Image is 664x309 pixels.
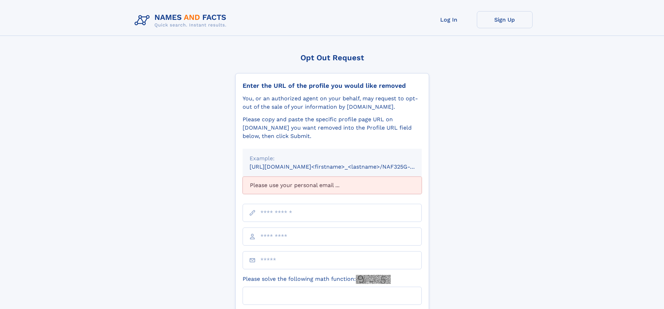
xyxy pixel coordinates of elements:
img: Logo Names and Facts [132,11,232,30]
div: You, or an authorized agent on your behalf, may request to opt-out of the sale of your informatio... [243,94,422,111]
small: [URL][DOMAIN_NAME]<firstname>_<lastname>/NAF325G-xxxxxxxx [250,163,435,170]
label: Please solve the following math function: [243,275,391,284]
div: Opt Out Request [235,53,429,62]
div: Please use your personal email ... [243,177,422,194]
div: Example: [250,154,415,163]
a: Sign Up [477,11,533,28]
div: Please copy and paste the specific profile page URL on [DOMAIN_NAME] you want removed into the Pr... [243,115,422,140]
div: Enter the URL of the profile you would like removed [243,82,422,90]
a: Log In [421,11,477,28]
